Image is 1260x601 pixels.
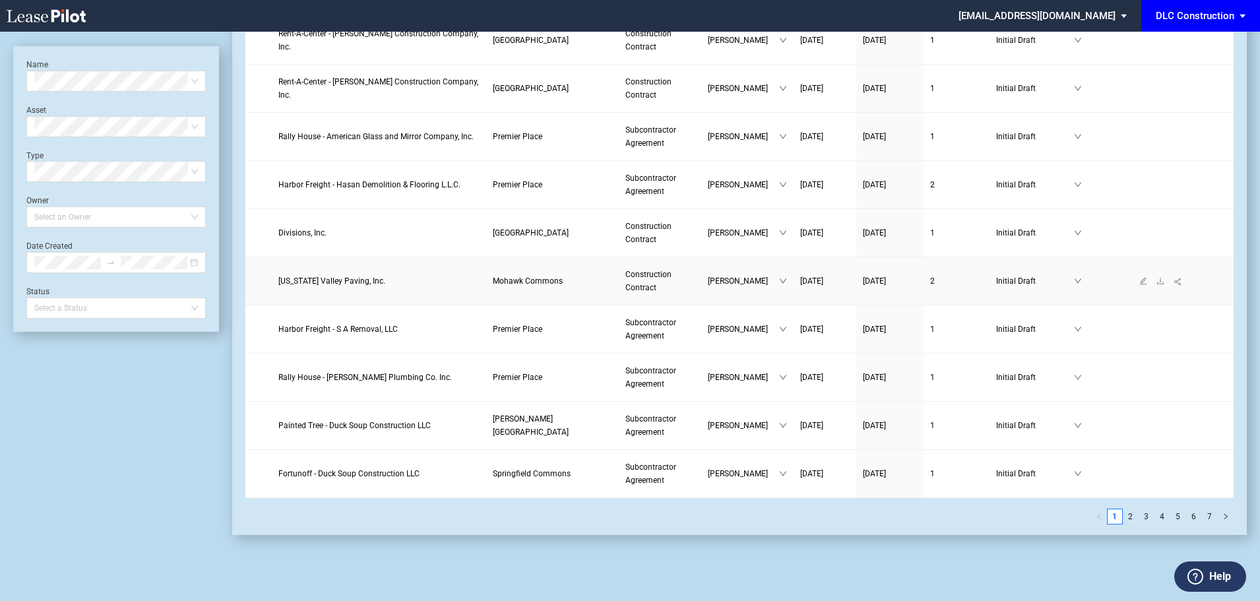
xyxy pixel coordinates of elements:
span: Premier Place [493,132,542,141]
span: Subcontractor Agreement [625,462,676,485]
a: [DATE] [863,467,917,480]
span: [DATE] [800,276,823,286]
span: Harbor Freight - Hasan Demolition & Flooring L.L.C. [278,180,460,189]
span: Fortunoff - Duck Soup Construction LLC [278,469,420,478]
a: Construction Contract [625,27,695,53]
span: Rally House - American Glass and Mirror Company, Inc. [278,132,474,141]
a: [PERSON_NAME][GEOGRAPHIC_DATA] [493,412,612,439]
span: Initial Draft [996,34,1074,47]
span: down [1074,470,1082,478]
span: [DATE] [863,84,886,93]
span: 1 [930,84,935,93]
a: 1 [930,371,983,384]
a: Rally House - American Glass and Mirror Company, Inc. [278,130,480,143]
label: Status [26,287,49,296]
span: Construction Contract [625,222,672,244]
span: left [1096,513,1102,520]
button: right [1218,509,1234,524]
span: 1 [930,36,935,45]
a: Rent-A-Center - [PERSON_NAME] Construction Company, Inc. [278,75,480,102]
div: DLC Construction [1156,10,1234,22]
span: [PERSON_NAME] [708,130,779,143]
span: Subcontractor Agreement [625,366,676,389]
span: [DATE] [800,421,823,430]
span: [DATE] [863,36,886,45]
a: Rally House - [PERSON_NAME] Plumbing Co. Inc. [278,371,480,384]
a: 2 [930,274,983,288]
a: Mohawk Commons [493,274,612,288]
span: Premier Place [493,180,542,189]
a: [DATE] [863,82,917,95]
span: Construction Contract [625,270,672,292]
span: down [1074,373,1082,381]
a: 1 [930,34,983,47]
span: Subcontractor Agreement [625,414,676,437]
label: Type [26,151,44,160]
label: Owner [26,196,49,205]
span: [PERSON_NAME] [708,34,779,47]
a: [GEOGRAPHIC_DATA] [493,82,612,95]
span: 1 [930,325,935,334]
a: 1 [930,82,983,95]
a: [DATE] [863,371,917,384]
span: Initial Draft [996,82,1074,95]
span: 1 [930,228,935,237]
span: [DATE] [863,373,886,382]
span: down [779,325,787,333]
a: Subcontractor Agreement [625,172,695,198]
span: Painted Tree - Duck Soup Construction LLC [278,421,431,430]
span: [PERSON_NAME] [708,178,779,191]
a: Construction Contract [625,75,695,102]
label: Name [26,60,48,69]
a: Subcontractor Agreement [625,412,695,439]
span: Initial Draft [996,178,1074,191]
span: Rent-A-Center - Bergeron Construction Company, Inc. [278,77,478,100]
span: to [106,258,115,267]
span: [DATE] [800,84,823,93]
a: edit [1135,276,1152,286]
li: 6 [1186,509,1202,524]
a: 7 [1203,509,1217,524]
span: Mohawk Commons [493,276,563,286]
li: 2 [1123,509,1139,524]
span: [PERSON_NAME] [708,226,779,239]
li: Previous Page [1091,509,1107,524]
a: [DATE] [800,371,850,384]
span: 1 [930,421,935,430]
a: 2 [930,178,983,191]
span: [PERSON_NAME] [708,82,779,95]
span: down [1074,84,1082,92]
span: [DATE] [863,469,886,478]
span: edit [1139,277,1147,285]
span: down [779,470,787,478]
li: Next Page [1218,509,1234,524]
span: Initial Draft [996,371,1074,384]
span: Subcontractor Agreement [625,125,676,148]
span: Key Road Plaza [493,36,569,45]
li: 3 [1139,509,1154,524]
label: Asset [26,106,46,115]
span: [PERSON_NAME] [708,323,779,336]
a: Premier Place [493,178,612,191]
span: down [779,373,787,381]
a: [DATE] [800,226,850,239]
a: [DATE] [800,34,850,47]
a: 5 [1171,509,1185,524]
label: Date Created [26,241,73,251]
span: [DATE] [800,373,823,382]
span: down [779,84,787,92]
span: 1 [930,373,935,382]
a: [DATE] [800,178,850,191]
button: Help [1174,561,1246,592]
span: swap-right [106,258,115,267]
a: 1 [930,323,983,336]
span: [DATE] [863,228,886,237]
span: down [1074,277,1082,285]
a: Construction Contract [625,268,695,294]
span: [PERSON_NAME] [708,467,779,480]
a: 1 [930,419,983,432]
span: down [1074,36,1082,44]
a: [DATE] [800,323,850,336]
a: Premier Place [493,323,612,336]
span: [DATE] [800,36,823,45]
